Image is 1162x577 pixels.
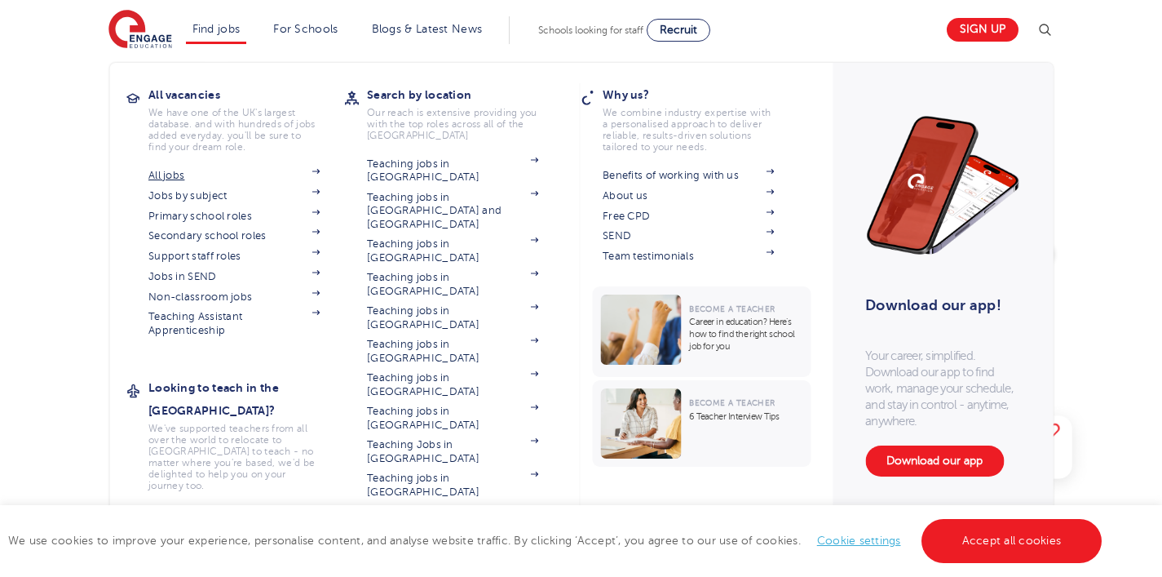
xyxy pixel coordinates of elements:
a: Teaching jobs in [GEOGRAPHIC_DATA] and [GEOGRAPHIC_DATA] [367,191,538,231]
a: Teaching jobs in [GEOGRAPHIC_DATA] [367,338,538,365]
p: Career in education? Here’s how to find the right school job for you [689,316,802,353]
p: We have one of the UK's largest database. and with hundreds of jobs added everyday. you'll be sur... [148,107,320,153]
a: SEND [603,229,774,242]
a: Become a Teacher6 Teacher Interview Tips [592,380,815,467]
a: Support staff roles [148,250,320,263]
p: Our reach is extensive providing you with the top roles across all of the [GEOGRAPHIC_DATA] [367,107,538,141]
a: Jobs by subject [148,189,320,202]
a: Teaching jobs in [GEOGRAPHIC_DATA] [367,472,538,499]
a: Teaching Assistant Apprenticeship [148,310,320,337]
a: Blogs & Latest News [372,23,483,35]
a: Teaching jobs in [GEOGRAPHIC_DATA] [367,237,538,264]
a: Find jobs [192,23,241,35]
a: Non-classroom jobs [148,291,320,304]
a: Cookie settings [817,535,901,547]
a: Secondary school roles [148,229,320,242]
a: Team testimonials [603,250,774,263]
a: Teaching jobs in [GEOGRAPHIC_DATA] [367,371,538,398]
a: Teaching Jobs in [GEOGRAPHIC_DATA] [367,438,538,465]
a: For Schools [273,23,338,35]
span: Schools looking for staff [538,24,643,36]
a: All vacanciesWe have one of the UK's largest database. and with hundreds of jobs added everyday. ... [148,83,344,153]
a: Benefits of working with us [603,169,774,182]
a: Teaching jobs in [GEOGRAPHIC_DATA] [367,304,538,331]
p: 6 Teacher Interview Tips [689,411,802,423]
a: Teaching jobs in [GEOGRAPHIC_DATA] [367,271,538,298]
a: Primary school roles [148,210,320,223]
a: Why us?We combine industry expertise with a personalised approach to deliver reliable, results-dr... [603,83,798,153]
a: Become a TeacherCareer in education? Here’s how to find the right school job for you [592,286,815,377]
a: Sign up [947,18,1018,42]
a: All jobs [148,169,320,182]
a: Free CPD [603,210,774,223]
a: Recruit [647,19,710,42]
p: Your career, simplified. Download our app to find work, manage your schedule, and stay in control... [865,348,1020,429]
img: Engage Education [108,10,172,51]
p: We've supported teachers from all over the world to relocate to [GEOGRAPHIC_DATA] to teach - no m... [148,423,320,491]
h3: Looking to teach in the [GEOGRAPHIC_DATA]? [148,376,344,422]
h3: Search by location [367,83,563,106]
a: About us [603,189,774,202]
a: Looking to teach in the [GEOGRAPHIC_DATA]?We've supported teachers from all over the world to rel... [148,376,344,491]
span: Recruit [660,24,697,36]
span: Become a Teacher [689,304,775,313]
a: Teaching jobs in [GEOGRAPHIC_DATA] [367,158,538,184]
p: We combine industry expertise with a personalised approach to deliver reliable, results-driven so... [603,107,774,153]
a: Jobs in SEND [148,270,320,283]
h3: All vacancies [148,83,344,106]
span: We use cookies to improve your experience, personalise content, and analyse website traffic. By c... [8,535,1106,547]
h3: Why us? [603,83,798,106]
a: Accept all cookies [921,519,1102,563]
span: Become a Teacher [689,398,775,407]
a: Teaching jobs in [GEOGRAPHIC_DATA] [367,405,538,432]
a: Search by locationOur reach is extensive providing you with the top roles across all of the [GEOG... [367,83,563,141]
a: Download our app [865,446,1004,477]
h3: Download our app! [865,287,1013,323]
